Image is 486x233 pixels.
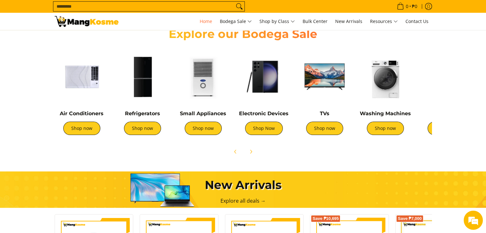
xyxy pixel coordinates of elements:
a: Shop now [428,122,465,135]
span: Shop by Class [259,18,295,26]
a: TVs [320,110,329,117]
h2: Explore our Bodega Sale [150,27,336,41]
img: Cookers [419,49,473,104]
a: Shop now [306,122,343,135]
a: Bodega Sale [217,13,255,30]
a: Electronic Devices [239,110,289,117]
img: Refrigerators [115,49,170,104]
span: 0 [405,4,409,9]
button: Previous [228,145,243,159]
a: New Arrivals [332,13,366,30]
button: Next [244,145,258,159]
button: Search [234,2,244,11]
span: New Arrivals [335,18,362,24]
a: Small Appliances [180,110,226,117]
span: Save ₱10,695 [312,217,339,221]
a: Shop Now [245,122,283,135]
a: Shop now [185,122,222,135]
a: Home [197,13,215,30]
img: TVs [297,49,352,104]
span: Contact Us [405,18,428,24]
a: Shop now [124,122,161,135]
a: Contact Us [402,13,432,30]
span: Resources [370,18,398,26]
a: Air Conditioners [60,110,104,117]
a: Refrigerators [125,110,160,117]
a: Resources [367,13,401,30]
a: Bulk Center [299,13,331,30]
nav: Main Menu [125,13,432,30]
img: Air Conditioners [55,49,109,104]
a: Shop by Class [256,13,298,30]
span: Save ₱7,000 [398,217,422,221]
img: Electronic Devices [237,49,291,104]
span: • [395,3,419,10]
span: Bodega Sale [220,18,252,26]
img: Washing Machines [358,49,413,104]
span: Home [200,18,212,24]
span: ₱0 [411,4,418,9]
a: Shop now [63,122,100,135]
a: Washing Machines [360,110,411,117]
a: Explore all deals → [220,197,266,204]
span: Bulk Center [303,18,328,24]
img: Mang Kosme: Your Home Appliances Warehouse Sale Partner! [55,16,119,27]
a: Shop now [367,122,404,135]
img: Small Appliances [176,49,230,104]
